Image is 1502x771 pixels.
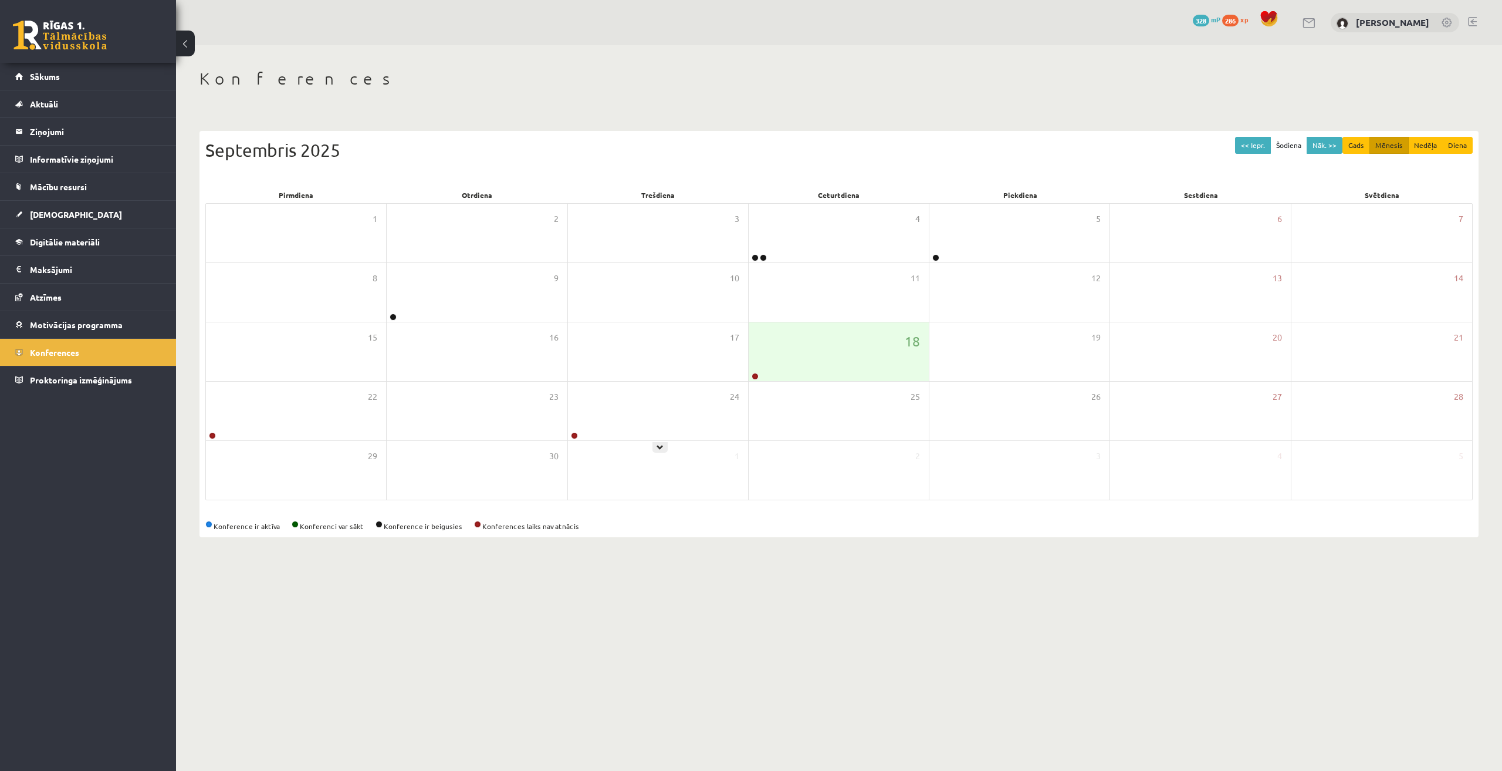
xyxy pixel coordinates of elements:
div: Svētdiena [1291,187,1473,203]
span: Atzīmes [30,292,62,302]
span: xp [1240,15,1248,24]
a: [DEMOGRAPHIC_DATA] [15,201,161,228]
span: Konferences [30,347,79,358]
span: 28 [1454,390,1463,403]
span: Motivācijas programma [30,319,123,330]
span: 17 [730,331,739,344]
a: Atzīmes [15,284,161,311]
button: Nedēļa [1408,137,1443,154]
button: Diena [1442,137,1473,154]
a: Informatīvie ziņojumi [15,146,161,173]
span: 5 [1096,213,1101,225]
span: 26 [1091,390,1101,403]
span: 27 [1273,390,1282,403]
legend: Maksājumi [30,256,161,283]
span: 24 [730,390,739,403]
a: Mācību resursi [15,173,161,200]
span: 4 [915,213,920,225]
span: 4 [1277,450,1282,463]
a: Aktuāli [15,90,161,117]
span: 25 [911,390,920,403]
span: 10 [730,272,739,285]
button: Mēnesis [1369,137,1409,154]
span: 30 [549,450,559,463]
button: Gads [1342,137,1370,154]
button: Šodiena [1270,137,1307,154]
span: 11 [911,272,920,285]
img: Aleksandrs Krutjko [1337,18,1348,29]
span: 12 [1091,272,1101,285]
a: Proktoringa izmēģinājums [15,366,161,393]
span: 1 [373,213,377,225]
span: 3 [1096,450,1101,463]
span: 2 [915,450,920,463]
a: Sākums [15,63,161,90]
div: Ceturtdiena [749,187,930,203]
span: 21 [1454,331,1463,344]
a: 328 mP [1193,15,1220,24]
button: Nāk. >> [1307,137,1342,154]
div: Trešdiena [567,187,749,203]
span: mP [1211,15,1220,24]
div: Pirmdiena [205,187,387,203]
span: 23 [549,390,559,403]
span: 8 [373,272,377,285]
a: Ziņojumi [15,118,161,145]
a: Motivācijas programma [15,311,161,338]
button: << Iepr. [1235,137,1271,154]
span: Digitālie materiāli [30,237,100,247]
a: 286 xp [1222,15,1254,24]
span: Aktuāli [30,99,58,109]
span: [DEMOGRAPHIC_DATA] [30,209,122,220]
span: 328 [1193,15,1209,26]
h1: Konferences [199,69,1479,89]
span: 16 [549,331,559,344]
legend: Ziņojumi [30,118,161,145]
a: Konferences [15,339,161,366]
span: 20 [1273,331,1282,344]
span: Sākums [30,71,60,82]
div: Piekdiena [929,187,1111,203]
span: 13 [1273,272,1282,285]
div: Sestdiena [1111,187,1292,203]
span: Proktoringa izmēģinājums [30,375,132,385]
span: 22 [368,390,377,403]
span: 286 [1222,15,1239,26]
a: Digitālie materiāli [15,228,161,255]
a: Maksājumi [15,256,161,283]
span: 7 [1459,213,1463,225]
span: 29 [368,450,377,463]
span: 2 [554,213,559,225]
span: 1 [735,450,739,463]
span: 15 [368,331,377,344]
div: Septembris 2025 [205,137,1473,163]
legend: Informatīvie ziņojumi [30,146,161,173]
span: 9 [554,272,559,285]
span: 3 [735,213,739,225]
span: 19 [1091,331,1101,344]
div: Konference ir aktīva Konferenci var sākt Konference ir beigusies Konferences laiks nav atnācis [205,521,1473,531]
span: Mācību resursi [30,181,87,192]
a: [PERSON_NAME] [1356,16,1429,28]
span: 18 [905,331,920,351]
span: 14 [1454,272,1463,285]
span: 6 [1277,213,1282,225]
div: Otrdiena [387,187,568,203]
a: Rīgas 1. Tālmācības vidusskola [13,21,107,50]
span: 5 [1459,450,1463,463]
